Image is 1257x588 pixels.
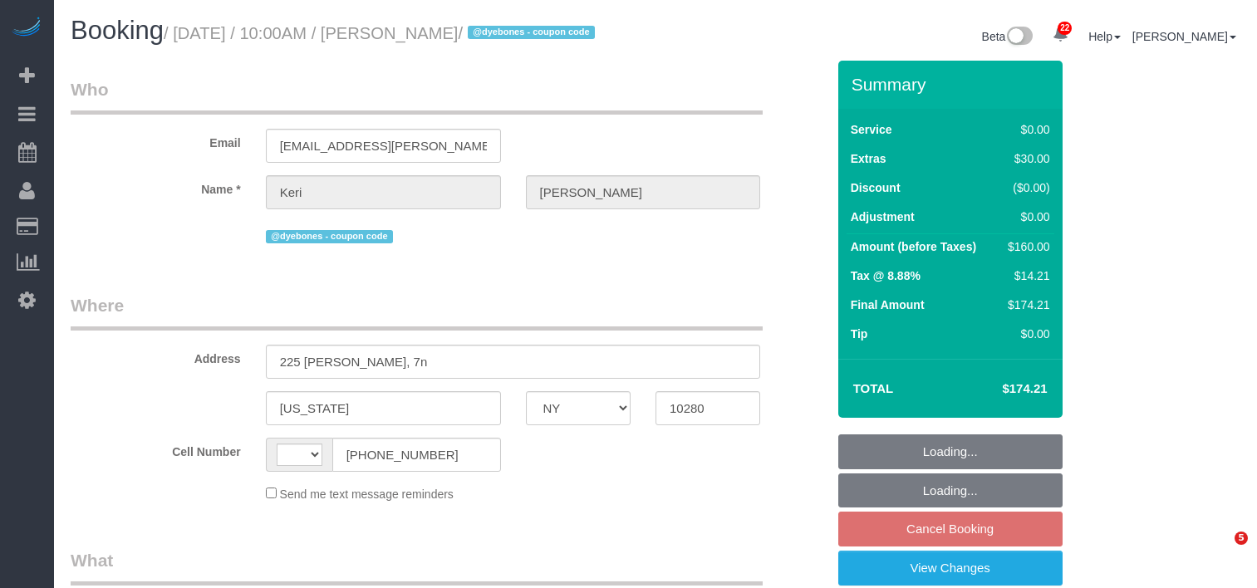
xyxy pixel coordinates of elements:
[266,230,393,243] span: @dyebones - coupon code
[71,548,763,586] legend: What
[952,382,1047,396] h4: $174.21
[851,238,976,255] label: Amount (before Taxes)
[851,296,925,313] label: Final Amount
[280,488,454,501] span: Send me text message reminders
[1001,267,1049,284] div: $14.21
[851,121,892,138] label: Service
[71,293,763,331] legend: Where
[58,129,253,151] label: Email
[58,175,253,198] label: Name *
[851,150,886,167] label: Extras
[838,551,1063,586] a: View Changes
[1001,150,1049,167] div: $30.00
[58,345,253,367] label: Address
[10,17,43,40] img: Automaid Logo
[266,391,501,425] input: City
[1044,17,1077,53] a: 22
[1005,27,1033,48] img: New interface
[266,129,501,163] input: Email
[1058,22,1072,35] span: 22
[851,208,915,225] label: Adjustment
[982,30,1034,43] a: Beta
[1235,532,1248,545] span: 5
[58,438,253,460] label: Cell Number
[458,24,600,42] span: /
[1001,326,1049,342] div: $0.00
[656,391,760,425] input: Zip Code
[164,24,600,42] small: / [DATE] / 10:00AM / [PERSON_NAME]
[1001,296,1049,313] div: $174.21
[526,175,761,209] input: Last Name
[851,179,901,196] label: Discount
[1001,121,1049,138] div: $0.00
[332,438,501,472] input: Cell Number
[71,16,164,45] span: Booking
[266,175,501,209] input: First Name
[71,77,763,115] legend: Who
[1088,30,1121,43] a: Help
[1001,238,1049,255] div: $160.00
[468,26,595,39] span: @dyebones - coupon code
[1132,30,1236,43] a: [PERSON_NAME]
[853,381,894,395] strong: Total
[1001,208,1049,225] div: $0.00
[851,267,921,284] label: Tax @ 8.88%
[1201,532,1240,571] iframe: Intercom live chat
[852,75,1054,94] h3: Summary
[851,326,868,342] label: Tip
[1001,179,1049,196] div: ($0.00)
